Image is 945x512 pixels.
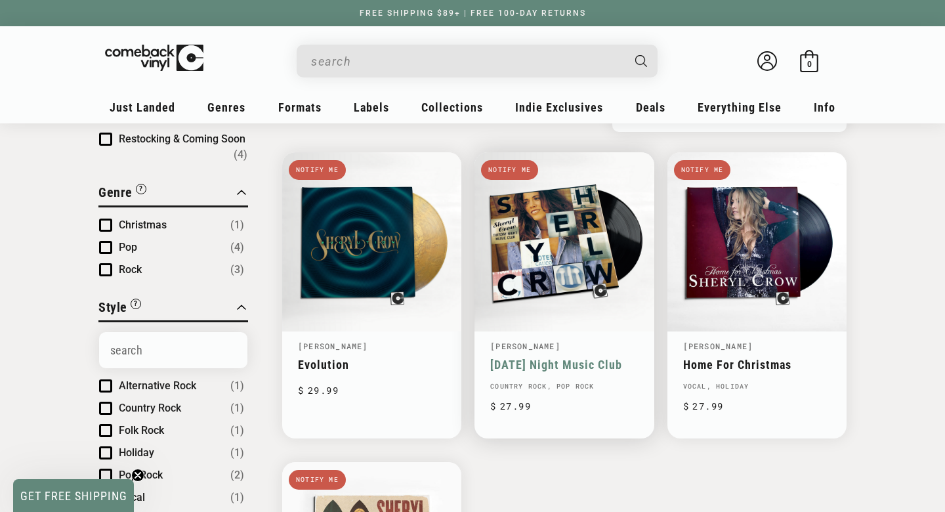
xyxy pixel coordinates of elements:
span: 0 [807,59,812,69]
a: Home For Christmas [683,358,831,372]
button: Filter by Style [98,297,141,320]
span: Just Landed [110,100,175,114]
a: [PERSON_NAME] [683,341,753,351]
span: Number of products: (2) [230,467,244,483]
span: Indie Exclusives [515,100,603,114]
a: FREE SHIPPING $89+ | FREE 100-DAY RETURNS [346,9,599,18]
span: Restocking & Coming Soon [119,133,245,145]
span: Formats [278,100,322,114]
span: Rock [119,263,142,276]
span: Deals [636,100,665,114]
span: Genre [98,184,133,200]
span: Alternative Rock [119,379,196,392]
span: Country Rock [119,402,181,414]
input: Search Options [99,332,247,368]
span: Everything Else [698,100,782,114]
span: Folk Rock [119,424,164,437]
input: When autocomplete results are available use up and down arrows to review and enter to select [311,48,622,75]
span: Holiday [119,446,154,459]
span: Number of products: (3) [230,262,244,278]
div: GET FREE SHIPPINGClose teaser [13,479,134,512]
a: [DATE] Night Music Club [490,358,638,372]
span: Number of products: (1) [230,217,244,233]
span: Number of products: (1) [230,378,244,394]
span: Style [98,299,127,315]
span: Number of products: (1) [230,400,244,416]
div: Search [297,45,658,77]
button: Close teaser [131,469,144,482]
span: Pop [119,241,137,253]
span: Info [814,100,835,114]
span: Christmas [119,219,167,231]
span: Pop Rock [119,469,163,481]
span: GET FREE SHIPPING [20,489,127,503]
span: Number of products: (4) [234,147,247,163]
a: [PERSON_NAME] [490,341,560,351]
a: Evolution [298,358,446,372]
span: Number of products: (1) [230,445,244,461]
a: [PERSON_NAME] [298,341,368,351]
span: Number of products: (4) [230,240,244,255]
button: Filter by Genre [98,182,146,205]
span: Collections [421,100,483,114]
button: Search [624,45,660,77]
span: Number of products: (1) [230,490,244,505]
span: Labels [354,100,389,114]
span: Number of products: (1) [230,423,244,438]
span: Genres [207,100,245,114]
